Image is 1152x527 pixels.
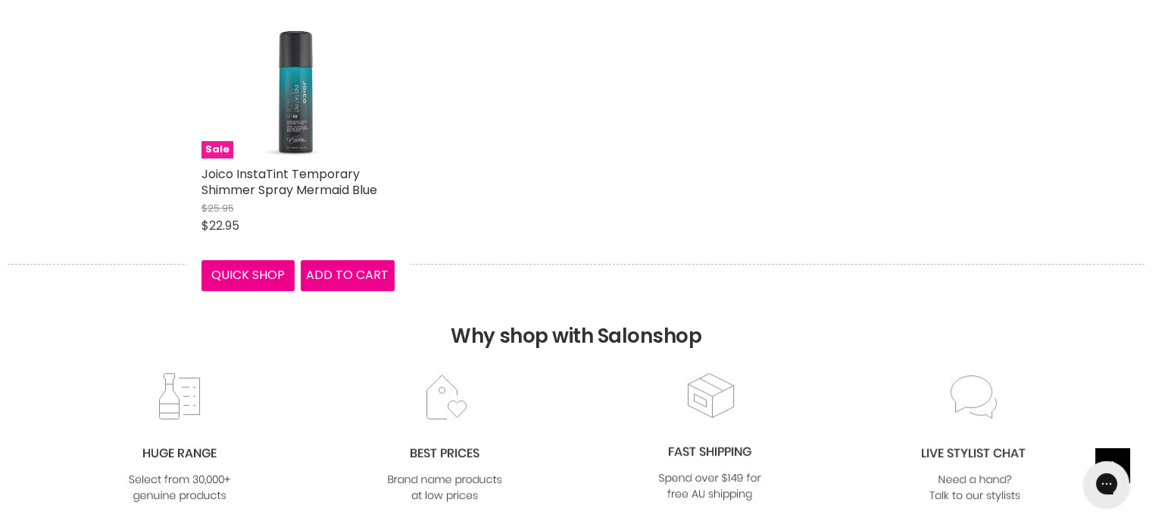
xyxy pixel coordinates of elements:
a: Back to top [1095,448,1129,482]
span: Sale [201,141,233,158]
h2: Why shop with Salonshop [8,264,1144,371]
button: Quick shop [201,260,295,290]
img: chat_c0a1c8f7-3133-4fc6-855f-7264552747f6.jpg [913,372,1036,505]
iframe: Gorgias live chat messenger [1076,456,1137,512]
img: range2_8cf790d4-220e-469f-917d-a18fed3854b6.jpg [118,372,241,505]
button: Add to cart [301,260,395,290]
span: $22.95 [201,217,239,234]
img: fast.jpg [648,371,771,503]
span: Back to top [1095,448,1129,488]
span: $25.95 [201,201,234,215]
img: prices.jpg [383,372,506,505]
a: Joico InstaTint Temporary Shimmer Spray Mermaid Blue [201,165,377,199]
span: Add to cart [306,266,389,284]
